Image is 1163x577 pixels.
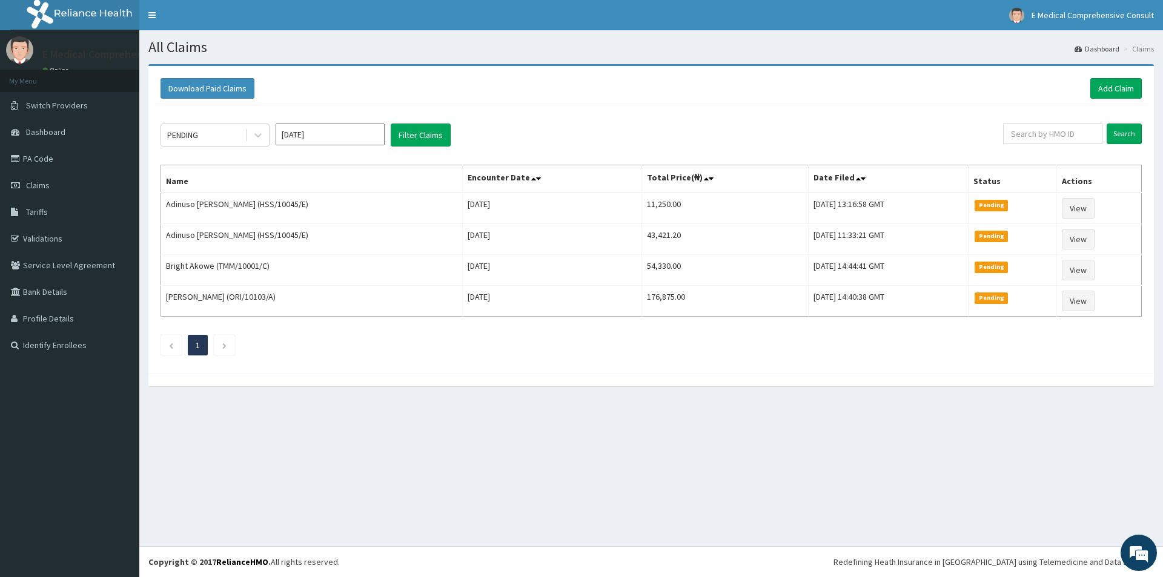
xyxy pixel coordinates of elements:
[975,292,1008,303] span: Pending
[26,127,65,137] span: Dashboard
[969,165,1056,193] th: Status
[642,286,809,317] td: 176,875.00
[808,165,969,193] th: Date Filed
[975,231,1008,242] span: Pending
[1062,198,1095,219] a: View
[167,129,198,141] div: PENDING
[642,224,809,255] td: 43,421.20
[1107,124,1142,144] input: Search
[1003,124,1102,144] input: Search by HMO ID
[975,200,1008,211] span: Pending
[462,165,641,193] th: Encounter Date
[1062,291,1095,311] a: View
[808,286,969,317] td: [DATE] 14:40:38 GMT
[26,206,48,217] span: Tariffs
[1056,165,1141,193] th: Actions
[216,556,268,567] a: RelianceHMO
[1032,10,1154,21] span: E Medical Comprehensive Consult
[148,556,271,567] strong: Copyright © 2017 .
[1075,44,1119,54] a: Dashboard
[1121,44,1154,54] li: Claims
[1062,229,1095,249] a: View
[391,124,451,147] button: Filter Claims
[26,180,50,191] span: Claims
[168,340,174,351] a: Previous page
[276,124,385,145] input: Select Month and Year
[642,255,809,286] td: 54,330.00
[161,224,463,255] td: Adinuso [PERSON_NAME] (HSS/10045/E)
[161,78,254,99] button: Download Paid Claims
[833,556,1154,568] div: Redefining Heath Insurance in [GEOGRAPHIC_DATA] using Telemedicine and Data Science!
[161,165,463,193] th: Name
[26,100,88,111] span: Switch Providers
[161,286,463,317] td: [PERSON_NAME] (ORI/10103/A)
[462,224,641,255] td: [DATE]
[462,286,641,317] td: [DATE]
[462,255,641,286] td: [DATE]
[462,193,641,224] td: [DATE]
[975,262,1008,272] span: Pending
[1009,8,1024,23] img: User Image
[808,193,969,224] td: [DATE] 13:16:58 GMT
[6,36,33,64] img: User Image
[196,340,200,351] a: Page 1 is your current page
[222,340,227,351] a: Next page
[42,66,71,74] a: Online
[642,193,809,224] td: 11,250.00
[148,39,1154,55] h1: All Claims
[1090,78,1142,99] a: Add Claim
[139,546,1163,577] footer: All rights reserved.
[808,224,969,255] td: [DATE] 11:33:21 GMT
[1062,260,1095,280] a: View
[161,193,463,224] td: Adinuso [PERSON_NAME] (HSS/10045/E)
[161,255,463,286] td: Bright Akowe (TMM/10001/C)
[642,165,809,193] th: Total Price(₦)
[42,49,200,60] p: E Medical Comprehensive Consult
[808,255,969,286] td: [DATE] 14:44:41 GMT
